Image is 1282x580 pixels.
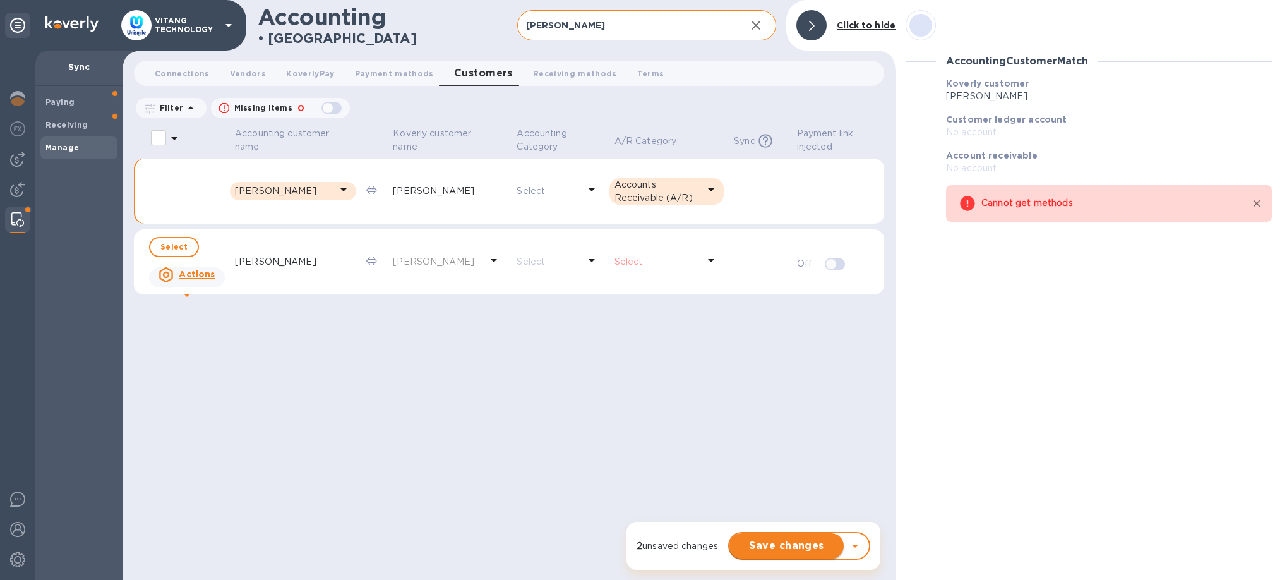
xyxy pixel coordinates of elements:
[946,150,1038,160] b: Account receivable
[258,30,417,46] h2: • [GEOGRAPHIC_DATA]
[211,98,350,118] button: Missing items0
[734,135,787,148] span: Sync
[179,269,215,279] u: Actions
[797,257,818,270] p: Off
[235,127,356,154] span: Accounting customer name
[230,67,266,80] span: Vendors
[614,255,699,269] p: Select
[946,114,1067,124] b: Customer ledger account
[155,16,218,34] p: VITANG TECHNOLOGY
[235,184,331,198] p: [PERSON_NAME]
[235,255,356,269] p: [PERSON_NAME]
[45,97,75,107] b: Paying
[533,67,617,80] span: Receiving methods
[614,135,693,148] span: A/R Category
[235,127,340,154] p: Accounting customer name
[297,102,304,115] p: 0
[614,135,677,148] p: A/R Category
[45,16,99,32] img: Logo
[517,255,578,269] p: Select
[517,127,587,154] p: Accounting Category
[637,540,718,553] p: unsaved change s
[393,127,506,154] span: Koverly customer name
[45,61,112,73] p: Sync
[234,102,292,114] p: Missing items
[286,67,334,80] span: KoverlyPay
[258,4,386,30] h1: Accounting
[5,13,30,38] div: Unpin categories
[155,67,210,80] span: Connections
[45,120,88,130] b: Receiving
[797,127,863,154] p: Payment link injected
[837,20,896,30] b: Click to hide
[797,127,879,154] span: Payment link injected
[517,184,578,198] p: Select
[946,126,1272,139] p: No account
[729,533,844,559] button: Save changes
[355,67,434,80] span: Payment methods
[614,178,699,205] p: Accounts Receivable (A/R)
[981,192,1239,215] div: Cannot get methods
[946,78,1029,88] b: Koverly customer
[155,102,183,113] p: Filter
[393,127,490,154] p: Koverly customer name
[946,56,1088,68] h3: Accounting Customer Match
[946,90,1272,103] p: [PERSON_NAME]
[740,538,834,553] span: Save changes
[734,135,755,148] p: Sync
[637,67,664,80] span: Terms
[393,184,506,198] p: [PERSON_NAME]
[454,64,513,82] span: Customers
[10,121,25,136] img: Foreign exchange
[393,255,481,269] p: [PERSON_NAME]
[517,127,604,154] span: Accounting Category
[637,541,642,551] strong: 2
[45,143,79,152] b: Manage
[160,239,188,255] span: Select
[946,162,1272,175] p: No account
[149,237,199,257] button: Select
